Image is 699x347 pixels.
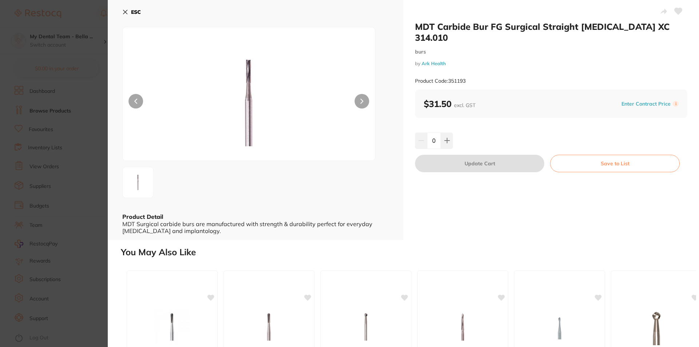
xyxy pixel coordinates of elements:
img: ay8zNTExOTMtanBn [125,169,151,196]
label: i [673,101,679,107]
small: Product Code: 351193 [415,78,466,84]
b: ESC [131,9,141,15]
small: burs [415,49,687,55]
button: Save to List [550,155,680,172]
img: Meisinger Tungsten Carbide Round Bur HM1 314 010 / 5 [633,309,680,345]
div: MDT Surgical carbide burs are manufactured with strength & durability perfect for everyday [MEDIC... [122,221,389,234]
img: MDT Carbide Bur FG Surgical Lindemann 314.162.016 [439,309,486,345]
img: MDT Carbide Bur FG Surgical Round 316.001.010.008 [342,309,390,345]
img: Meisinger Tungsten Carbide Pear Bur HM 7 314 010 / 5 [536,309,583,345]
button: Enter Contract Price [619,100,673,107]
b: $31.50 [424,98,475,109]
button: ESC [122,6,141,18]
a: Ark Health [422,60,446,66]
img: MDT Carbide Bur FG Round End Fissure 1157.314.010 [149,309,196,345]
b: Product Detail [122,213,163,220]
h2: MDT Carbide Bur FG Surgical Straight [MEDICAL_DATA] XC 314.010 [415,21,687,43]
small: by [415,61,687,66]
button: Update Cart [415,155,544,172]
h2: You May Also Like [121,247,696,257]
img: ay8zNTExOTMtanBn [173,46,325,161]
img: MDT Carbide Bur FG Domed Fissure Cross Cut 314.010 [245,309,293,345]
span: excl. GST [454,102,475,109]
